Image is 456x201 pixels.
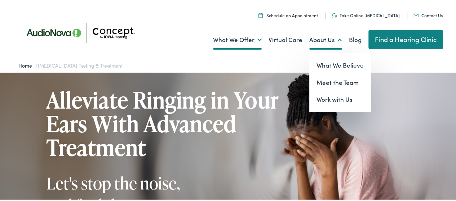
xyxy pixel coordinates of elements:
[213,26,262,52] a: What We Offer
[309,26,342,52] a: About Us
[349,26,362,52] a: Blog
[309,56,371,73] a: What We Believe
[332,12,337,17] img: utility icon
[413,13,419,16] img: utility icon
[47,87,299,158] h1: Alleviate Ringing in Your Ears With Advanced Treatment
[38,61,123,68] span: [MEDICAL_DATA] Testing & Treatment
[309,90,371,107] a: Work with Us
[258,11,318,17] a: Schedule an Appointment
[269,26,302,52] a: Virtual Care
[309,73,371,90] a: Meet the Team
[18,61,122,68] span: /
[258,12,263,17] img: A calendar icon to schedule an appointment at Concept by Iowa Hearing.
[332,11,400,17] a: Take Online [MEDICAL_DATA]
[18,61,35,68] a: Home
[413,11,443,17] a: Contact Us
[368,29,443,48] a: Find a Hearing Clinic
